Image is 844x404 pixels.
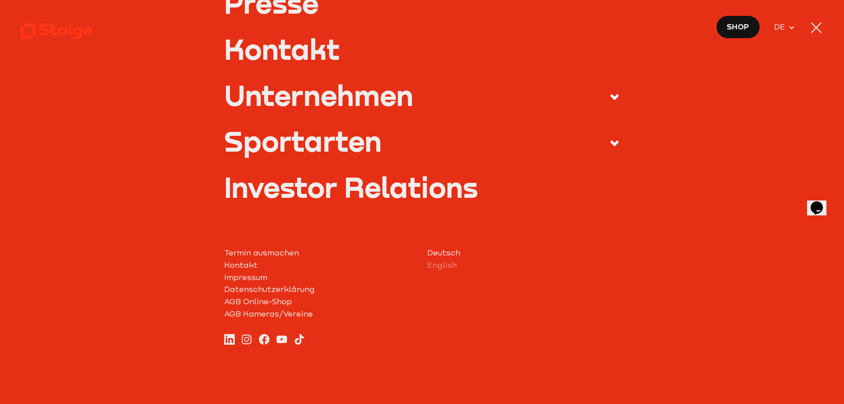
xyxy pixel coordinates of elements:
a: AGB Online-Shop [224,296,417,308]
a: Impressum [224,272,417,284]
span: DE [774,21,789,33]
a: Termin ausmachen [224,247,417,259]
a: Datenschutzerklärung [224,284,417,296]
div: Sportarten [224,127,382,155]
div: Unternehmen [224,81,413,109]
iframe: chat widget [807,189,835,215]
a: Investor Relations [224,173,620,201]
span: Shop [727,21,749,33]
a: Deutsch [427,247,620,259]
a: Shop [716,15,760,39]
a: AGB Kameras/Vereine [224,308,417,320]
a: Kontakt [224,35,620,63]
a: Kontakt [224,259,417,272]
a: English [427,259,620,272]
